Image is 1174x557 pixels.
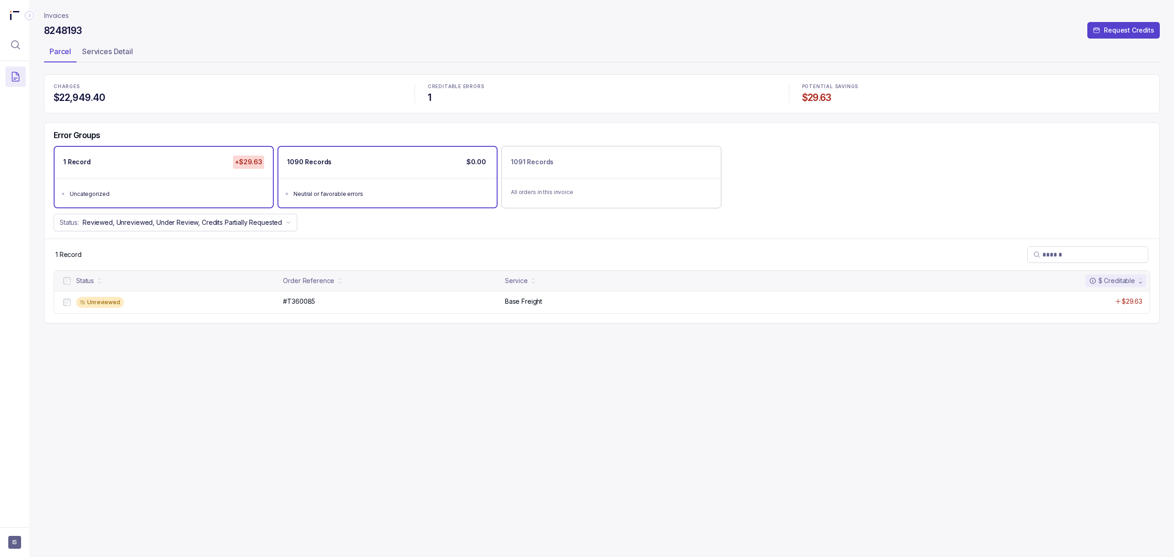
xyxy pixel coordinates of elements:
[50,46,71,57] p: Parcel
[63,299,71,306] input: checkbox-checkbox
[8,536,21,549] button: User initials
[24,10,35,21] div: Collapse Icon
[511,157,554,167] p: 1091 Records
[82,46,133,57] p: Services Detail
[802,91,1150,104] h4: $29.63
[6,35,26,55] button: Menu Icon Button MagnifyingGlassIcon
[54,84,402,89] p: CHARGES
[76,297,124,308] div: Unreviewed
[428,84,776,89] p: CREDITABLE ERRORS
[44,11,69,20] a: Invoices
[1104,26,1154,35] p: Request Credits
[55,250,82,259] div: Remaining page entries
[283,297,315,306] p: #T360085
[511,188,712,197] p: All orders in this invoice
[44,44,77,62] li: Tab Parcel
[44,24,82,37] h4: 8248193
[283,276,334,285] div: Order Reference
[1122,297,1142,306] p: $29.63
[505,297,542,306] p: Base Freight
[802,84,1150,89] p: POTENTIAL SAVINGS
[83,218,282,227] p: Reviewed, Unreviewed, Under Review, Credits Partially Requested
[44,11,69,20] nav: breadcrumb
[505,276,528,285] div: Service
[465,156,488,168] p: $0.00
[54,214,297,231] button: Status:Reviewed, Unreviewed, Under Review, Credits Partially Requested
[1089,276,1135,285] div: $ Creditable
[428,91,776,104] h4: 1
[44,44,1160,62] ul: Tab Group
[76,276,94,285] div: Status
[60,218,79,227] p: Status:
[63,157,91,167] p: 1 Record
[54,91,402,104] h4: $22,949.40
[54,130,100,140] h5: Error Groups
[63,277,71,284] input: checkbox-checkbox
[1087,22,1160,39] button: Request Credits
[287,157,332,167] p: 1090 Records
[6,67,26,87] button: Menu Icon Button DocumentTextIcon
[293,189,487,199] div: Neutral or favorable errors
[233,156,264,168] p: +$29.63
[70,189,263,199] div: Uncategorized
[77,44,138,62] li: Tab Services Detail
[55,250,82,259] p: 1 Record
